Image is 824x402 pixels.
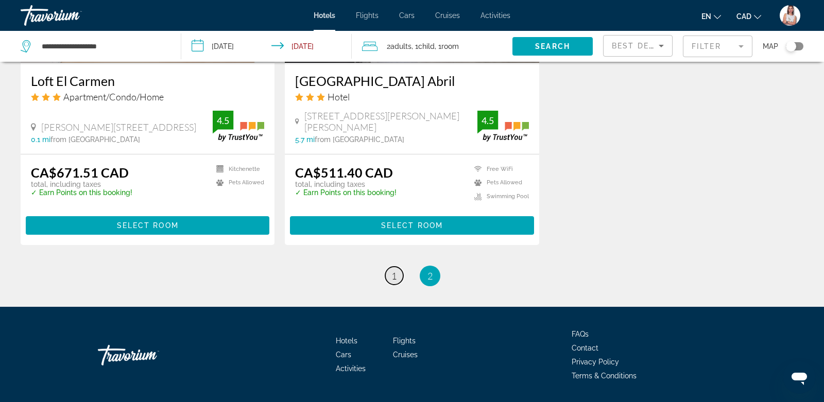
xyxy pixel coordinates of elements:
a: Activities [480,11,510,20]
span: from [GEOGRAPHIC_DATA] [315,135,404,144]
img: trustyou-badge.svg [477,111,529,141]
a: Cruises [435,11,460,20]
a: [GEOGRAPHIC_DATA] Abril [295,73,528,89]
span: , 1 [435,39,459,54]
a: Loft El Carmen [31,73,264,89]
span: 0.1 mi [31,135,50,144]
li: Pets Allowed [211,179,264,187]
span: Adults [390,42,411,50]
a: FAQs [572,330,589,338]
a: Flights [393,337,416,345]
span: Room [441,42,459,50]
a: Select Room [290,218,534,230]
p: ✓ Earn Points on this booking! [31,188,132,197]
span: en [701,12,711,21]
button: Search [512,37,593,56]
span: Hotel [328,91,350,102]
nav: Pagination [21,266,803,286]
a: Privacy Policy [572,358,619,366]
p: total, including taxes [295,180,397,188]
a: Select Room [26,218,269,230]
button: Toggle map [778,42,803,51]
span: Select Room [381,221,443,230]
img: trustyou-badge.svg [213,111,264,141]
a: Activities [336,364,366,373]
li: Kitchenette [211,165,264,173]
ins: CA$511.40 CAD [295,165,393,180]
span: Apartment/Condo/Home [63,91,164,102]
span: , 1 [411,39,435,54]
span: [PERSON_NAME][STREET_ADDRESS] [41,121,196,133]
button: Travelers: 2 adults, 1 child [352,31,512,62]
a: Cruises [393,351,418,359]
a: Cars [336,351,351,359]
span: from [GEOGRAPHIC_DATA] [50,135,140,144]
span: 2 [387,39,411,54]
button: Change language [701,9,721,24]
span: 5.7 mi [295,135,315,144]
p: total, including taxes [31,180,132,188]
a: Contact [572,344,598,352]
a: Cars [399,11,415,20]
li: Swimming Pool [469,192,529,201]
div: 4.5 [213,114,233,127]
span: Child [418,42,435,50]
span: CAD [736,12,751,21]
a: Travorium [21,2,124,29]
div: 4.5 [477,114,498,127]
span: Select Room [117,221,179,230]
a: Travorium [98,340,201,371]
span: Search [535,42,570,50]
mat-select: Sort by [612,40,664,52]
span: Best Deals [612,42,665,50]
div: 3 star Hotel [295,91,528,102]
a: Terms & Conditions [572,372,637,380]
span: Map [763,39,778,54]
iframe: Button to launch messaging window [783,361,816,394]
button: Select Room [290,216,534,235]
button: Check-in date: Sep 22, 2025 Check-out date: Sep 25, 2025 [181,31,352,62]
button: Filter [683,35,752,58]
img: 2Q== [780,5,800,26]
a: Hotels [314,11,335,20]
li: Free WiFi [469,165,529,173]
button: User Menu [777,5,803,26]
a: Flights [356,11,379,20]
span: 1 [391,270,397,282]
span: [STREET_ADDRESS][PERSON_NAME][PERSON_NAME] [304,110,477,133]
ins: CA$671.51 CAD [31,165,129,180]
button: Select Room [26,216,269,235]
div: 3 star Apartment [31,91,264,102]
span: 2 [427,270,433,282]
a: Hotels [336,337,357,345]
button: Change currency [736,9,761,24]
p: ✓ Earn Points on this booking! [295,188,397,197]
li: Pets Allowed [469,179,529,187]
